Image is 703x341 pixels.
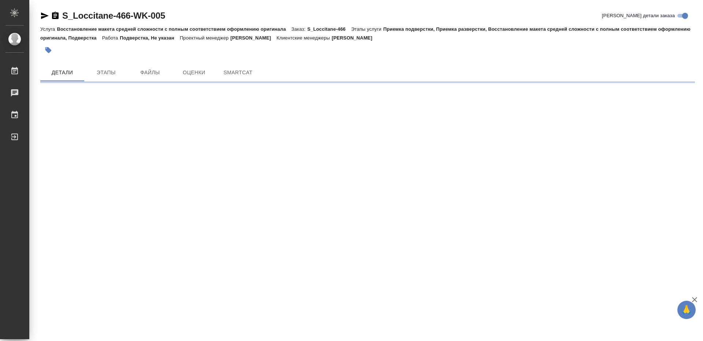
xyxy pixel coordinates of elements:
span: [PERSON_NAME] детали заказа [602,12,675,19]
span: 🙏 [680,302,693,318]
button: Скопировать ссылку [51,11,60,20]
p: Восстановление макета средней сложности с полным соответствием оформлению оригинала [57,26,291,32]
p: Заказ: [291,26,307,32]
a: S_Loccitane-466-WK-005 [62,11,165,20]
span: Этапы [89,68,124,77]
p: Услуга [40,26,57,32]
button: 🙏 [677,301,696,319]
button: Добавить тэг [40,42,56,58]
span: Оценки [176,68,212,77]
p: Подверстка, Не указан [120,35,180,41]
span: Файлы [133,68,168,77]
p: Этапы услуги [351,26,383,32]
p: Проектный менеджер [180,35,230,41]
button: Скопировать ссылку для ЯМессенджера [40,11,49,20]
span: Детали [45,68,80,77]
p: Работа [102,35,120,41]
p: [PERSON_NAME] [230,35,276,41]
p: S_Loccitane-466 [307,26,351,32]
span: SmartCat [220,68,256,77]
p: [PERSON_NAME] [332,35,378,41]
p: Клиентские менеджеры [276,35,332,41]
